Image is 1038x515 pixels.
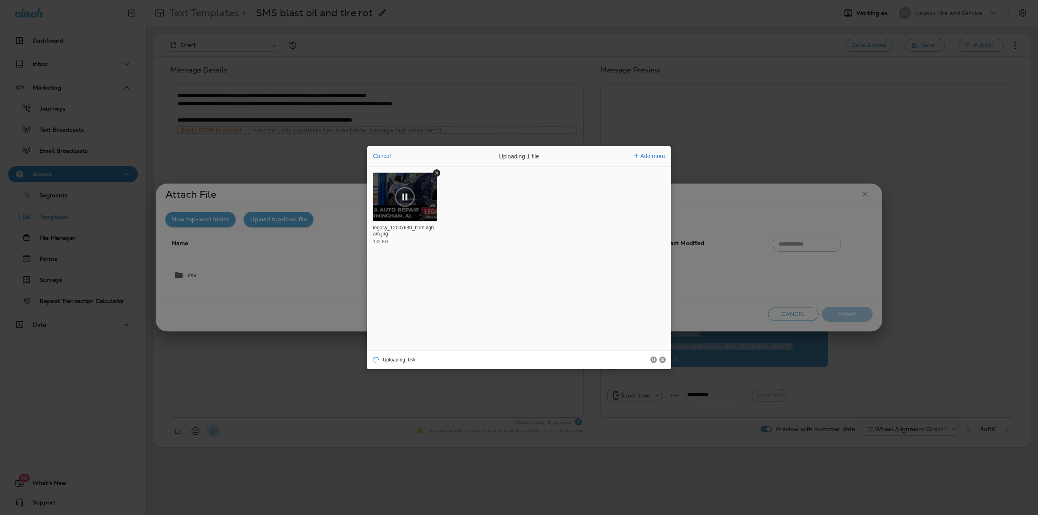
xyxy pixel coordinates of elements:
button: Pause [650,357,657,363]
span: Add more [640,153,665,159]
button: Cancel [371,150,393,162]
div: Uploading 1 file [458,146,580,167]
div: Uploading [367,350,416,369]
button: Pause upload [394,186,416,208]
button: Cancel [659,357,666,363]
div: legacy_1200x630_birmingham.jpg [373,225,435,237]
button: Add more files [631,150,668,162]
button: Remove file [433,169,440,177]
div: 132 KB [373,239,388,244]
div: Uploading: 0% [383,357,415,362]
